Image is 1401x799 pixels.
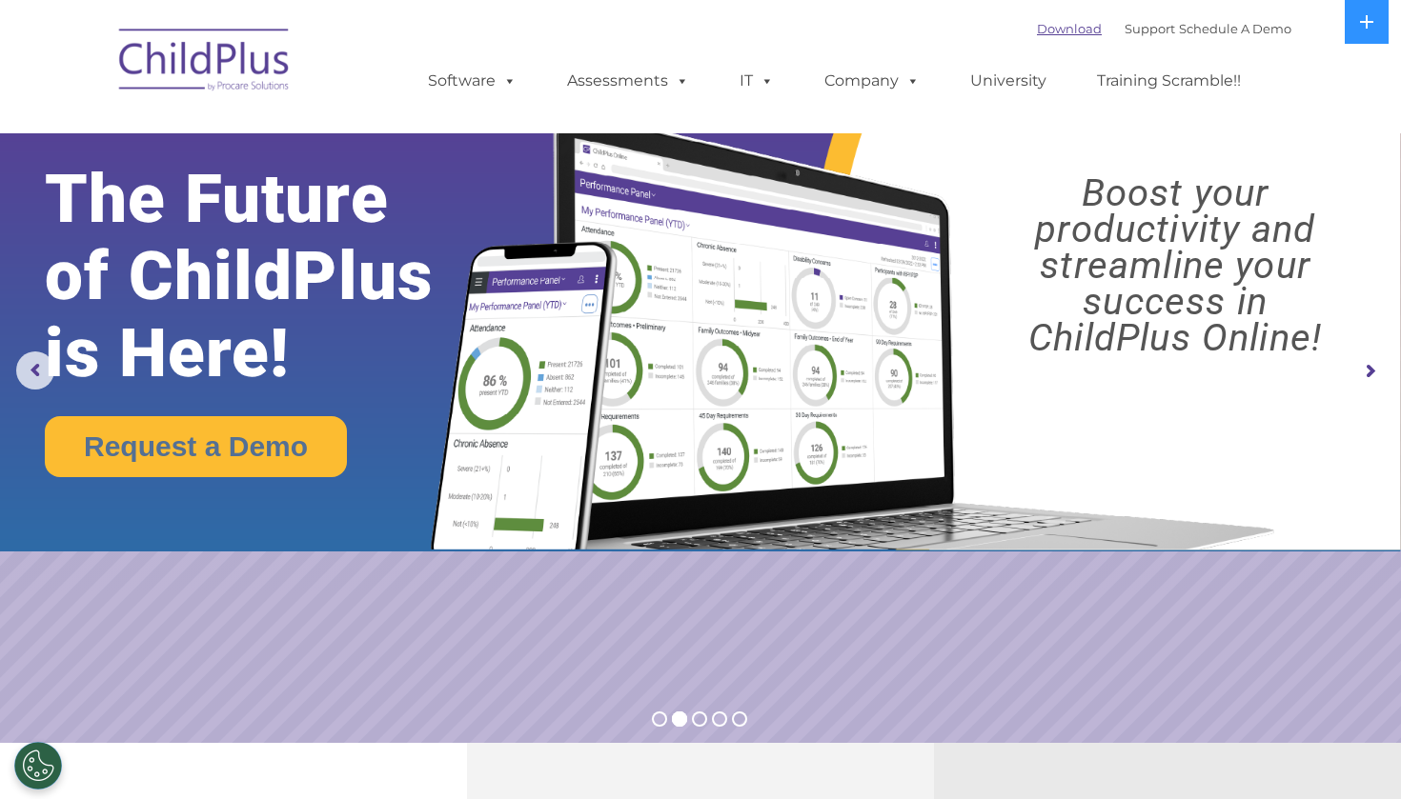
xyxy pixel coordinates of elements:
span: Phone number [265,204,346,218]
a: Schedule A Demo [1179,21,1291,36]
button: Cookies Settings [14,742,62,789]
a: Support [1125,21,1175,36]
a: University [951,62,1066,100]
rs-layer: Boost your productivity and streamline your success in ChildPlus Online! [967,175,1383,356]
font: | [1037,21,1291,36]
a: Download [1037,21,1102,36]
img: ChildPlus by Procare Solutions [110,15,300,110]
rs-layer: The Future of ChildPlus is Here! [45,160,492,391]
a: Assessments [548,62,708,100]
a: Request a Demo [45,416,347,477]
a: Company [805,62,939,100]
span: Last name [265,126,323,140]
a: Software [409,62,536,100]
a: Training Scramble!! [1078,62,1260,100]
a: IT [721,62,793,100]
